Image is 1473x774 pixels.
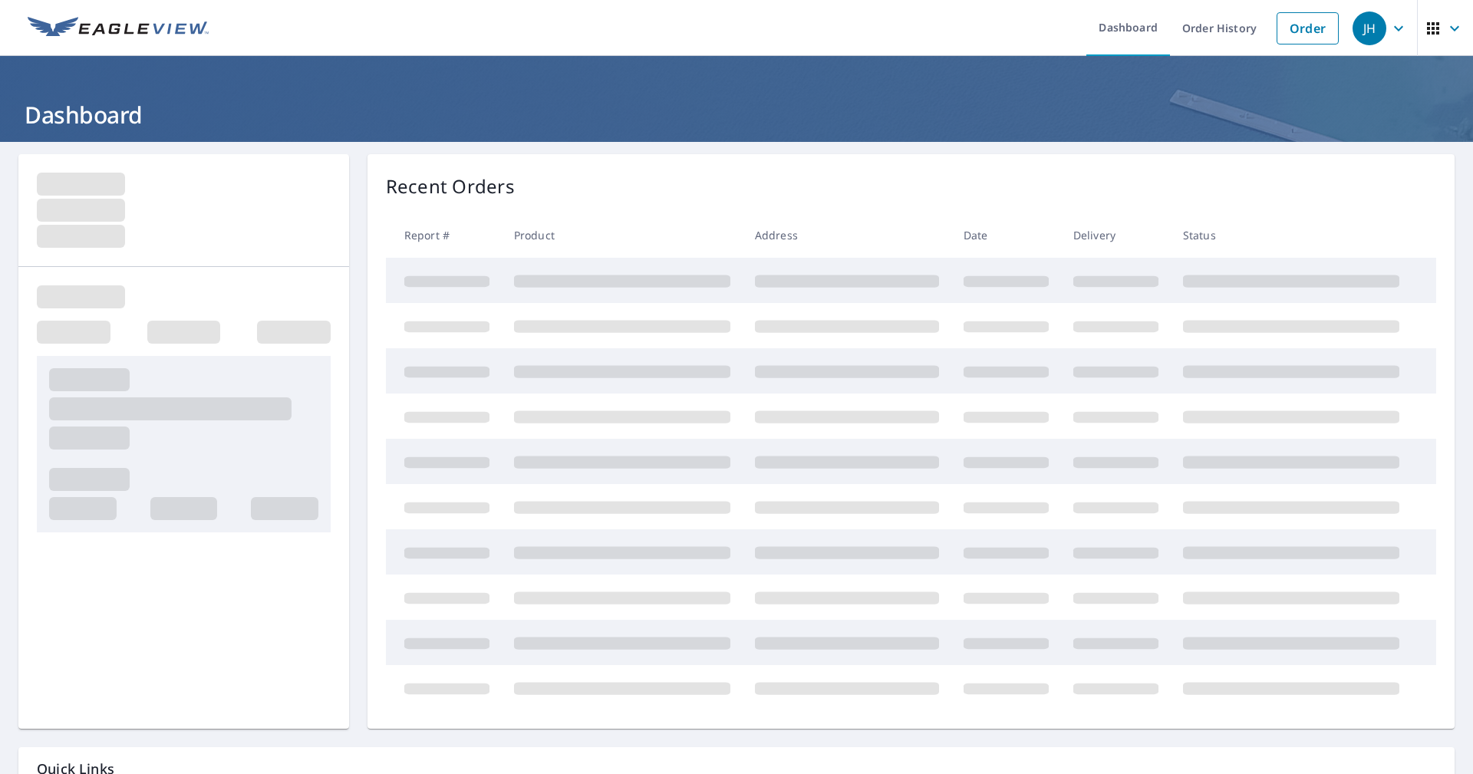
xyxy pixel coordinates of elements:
th: Date [951,212,1061,258]
a: Order [1277,12,1339,44]
th: Product [502,212,743,258]
p: Recent Orders [386,173,515,200]
div: JH [1353,12,1386,45]
th: Report # [386,212,502,258]
h1: Dashboard [18,99,1455,130]
th: Address [743,212,951,258]
th: Delivery [1061,212,1171,258]
img: EV Logo [28,17,209,40]
th: Status [1171,212,1412,258]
